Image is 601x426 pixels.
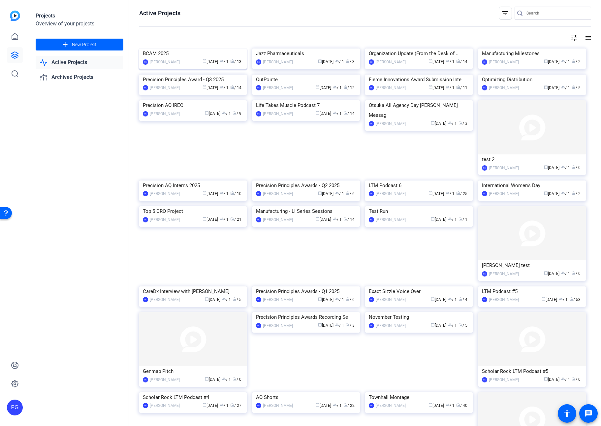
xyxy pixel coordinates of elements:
[346,323,350,327] span: radio
[256,111,261,116] div: PG
[428,85,444,90] span: [DATE]
[482,286,582,296] div: LTM Podcast #5
[333,403,337,407] span: group
[544,165,548,169] span: calendar_today
[459,297,462,301] span: radio
[205,297,220,302] span: [DATE]
[369,85,374,90] div: PG
[561,271,570,276] span: / 1
[36,39,123,50] button: New Project
[561,59,565,63] span: group
[222,111,231,116] span: / 1
[446,85,450,89] span: group
[369,312,469,322] div: November Testing
[220,85,224,89] span: group
[501,9,509,17] mat-icon: filter_list
[256,180,356,190] div: Precision Principles Awards - Q2 2025
[572,85,576,89] span: radio
[572,377,576,381] span: radio
[335,59,344,64] span: / 1
[343,111,347,115] span: radio
[256,59,261,65] div: PG
[346,59,350,63] span: radio
[256,323,261,328] div: ML
[143,286,243,296] div: CareDx Interview with [PERSON_NAME]
[333,111,337,115] span: group
[572,165,581,170] span: / 0
[318,191,322,195] span: calendar_today
[482,377,487,382] div: PG
[263,84,293,91] div: [PERSON_NAME]
[230,403,234,407] span: radio
[456,59,460,63] span: radio
[489,296,519,303] div: [PERSON_NAME]
[316,111,331,116] span: [DATE]
[222,297,231,302] span: / 1
[456,85,460,89] span: radio
[459,217,462,221] span: radio
[544,377,548,381] span: calendar_today
[143,100,243,110] div: Precision AQ IREC
[230,217,241,222] span: / 21
[376,296,406,303] div: [PERSON_NAME]
[143,403,148,408] div: PG
[233,377,237,381] span: radio
[459,217,467,222] span: / 1
[376,59,406,65] div: [PERSON_NAME]
[203,217,218,222] span: [DATE]
[482,85,487,90] div: PG
[333,403,342,408] span: / 1
[333,111,342,116] span: / 1
[459,121,462,125] span: radio
[335,297,344,302] span: / 1
[220,59,224,63] span: group
[431,297,435,301] span: calendar_today
[569,297,573,301] span: radio
[431,217,435,221] span: calendar_today
[369,75,469,84] div: Fierce Innovations Award Submission Inte
[456,403,460,407] span: radio
[563,410,571,417] mat-icon: accessibility
[343,217,355,222] span: / 14
[143,366,243,376] div: Genmab Pitch
[561,165,570,170] span: / 1
[456,59,467,64] span: / 14
[343,403,355,408] span: / 22
[233,111,237,115] span: radio
[446,85,455,90] span: / 1
[256,297,261,302] div: ML
[318,191,333,196] span: [DATE]
[448,121,457,126] span: / 1
[369,121,374,126] div: PG
[561,85,570,90] span: / 1
[150,402,180,409] div: [PERSON_NAME]
[203,191,206,195] span: calendar_today
[428,85,432,89] span: calendar_today
[369,180,469,190] div: LTM Podcast 6
[263,216,293,223] div: [PERSON_NAME]
[446,191,450,195] span: group
[561,377,570,382] span: / 1
[230,191,234,195] span: radio
[559,297,568,302] span: / 1
[220,59,229,64] span: / 1
[36,12,123,20] div: Projects
[544,271,559,276] span: [DATE]
[448,297,452,301] span: group
[143,75,243,84] div: Precision Principles Award - Q3 2025
[263,322,293,329] div: [PERSON_NAME]
[448,297,457,302] span: / 1
[346,297,350,301] span: radio
[256,100,356,110] div: Life Takes Muscle Podcast 7
[482,271,487,277] div: PG
[72,41,97,48] span: New Project
[203,59,206,63] span: calendar_today
[369,286,469,296] div: Exact Sizzle Voice Over
[316,217,320,221] span: calendar_today
[205,377,209,381] span: calendar_today
[333,85,337,89] span: group
[428,191,444,196] span: [DATE]
[526,9,586,17] input: Search
[220,191,229,196] span: / 1
[318,59,333,64] span: [DATE]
